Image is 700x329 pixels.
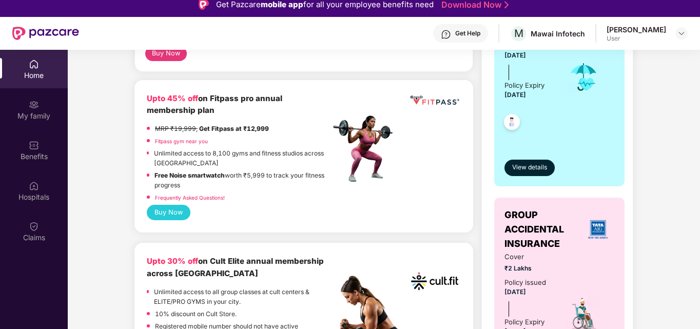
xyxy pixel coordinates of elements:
[29,59,39,69] img: svg+xml;base64,PHN2ZyBpZD0iSG9tZSIgeG1sbnM9Imh0dHA6Ly93d3cudzMub3JnLzIwMDAvc3ZnIiB3aWR0aD0iMjAiIG...
[154,287,330,306] p: Unlimited access to all group classes at cult centers & ELITE/PRO GYMS in your city.
[147,205,190,220] button: Buy Now
[677,29,686,37] img: svg+xml;base64,PHN2ZyBpZD0iRHJvcGRvd24tMzJ4MzIiIHhtbG5zPSJodHRwOi8vd3d3LnczLm9yZy8yMDAwL3N2ZyIgd2...
[514,27,523,40] span: M
[155,125,198,132] del: MRP ₹19,999,
[29,221,39,231] img: svg+xml;base64,PHN2ZyBpZD0iQ2xhaW0iIHhtbG5zPSJodHRwOi8vd3d3LnczLm9yZy8yMDAwL3N2ZyIgd2lkdGg9IjIwIi...
[504,208,581,251] span: GROUP ACCIDENTAL INSURANCE
[504,263,553,273] span: ₹2 Lakhs
[504,80,545,91] div: Policy Expiry
[607,34,666,43] div: User
[154,171,225,179] strong: Free Noise smartwatch
[12,27,79,40] img: New Pazcare Logo
[504,51,526,59] span: [DATE]
[145,46,187,61] button: Buy Now
[155,195,225,201] a: Frequently Asked Questions!
[199,125,269,132] strong: Get Fitpass at ₹12,999
[147,93,282,115] b: on Fitpass pro annual membership plan
[504,288,526,296] span: [DATE]
[29,140,39,150] img: svg+xml;base64,PHN2ZyBpZD0iQmVuZWZpdHMiIHhtbG5zPSJodHRwOi8vd3d3LnczLm9yZy8yMDAwL3N2ZyIgd2lkdGg9Ij...
[504,317,545,327] div: Policy Expiry
[531,29,585,38] div: Mawai Infotech
[147,256,198,266] b: Upto 30% off
[154,148,330,168] p: Unlimited access to 8,100 gyms and fitness studios across [GEOGRAPHIC_DATA]
[504,160,555,176] button: View details
[29,181,39,191] img: svg+xml;base64,PHN2ZyBpZD0iSG9zcGl0YWxzIiB4bWxucz0iaHR0cDovL3d3dy53My5vcmcvMjAwMC9zdmciIHdpZHRoPS...
[29,100,39,110] img: svg+xml;base64,PHN2ZyB3aWR0aD0iMjAiIGhlaWdodD0iMjAiIHZpZXdCb3g9IjAgMCAyMCAyMCIgZmlsbD0ibm9uZSIgeG...
[155,309,237,319] p: 10% discount on Cult Store.
[154,170,330,190] p: worth ₹5,999 to track your fitness progress
[504,91,526,99] span: [DATE]
[409,255,461,307] img: cult.png
[512,163,547,172] span: View details
[147,93,198,103] b: Upto 45% off
[147,256,324,278] b: on Cult Elite annual membership across [GEOGRAPHIC_DATA]
[330,113,402,185] img: fpp.png
[499,111,524,136] img: svg+xml;base64,PHN2ZyB4bWxucz0iaHR0cDovL3d3dy53My5vcmcvMjAwMC9zdmciIHdpZHRoPSI0OC45NDMiIGhlaWdodD...
[567,60,600,94] img: icon
[584,216,612,243] img: insurerLogo
[504,251,553,262] span: Cover
[455,29,480,37] div: Get Help
[441,29,451,40] img: svg+xml;base64,PHN2ZyBpZD0iSGVscC0zMngzMiIgeG1sbnM9Imh0dHA6Ly93d3cudzMub3JnLzIwMDAvc3ZnIiB3aWR0aD...
[607,25,666,34] div: [PERSON_NAME]
[504,277,546,288] div: Policy issued
[409,92,461,109] img: fppp.png
[155,138,208,144] a: Fitpass gym near you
